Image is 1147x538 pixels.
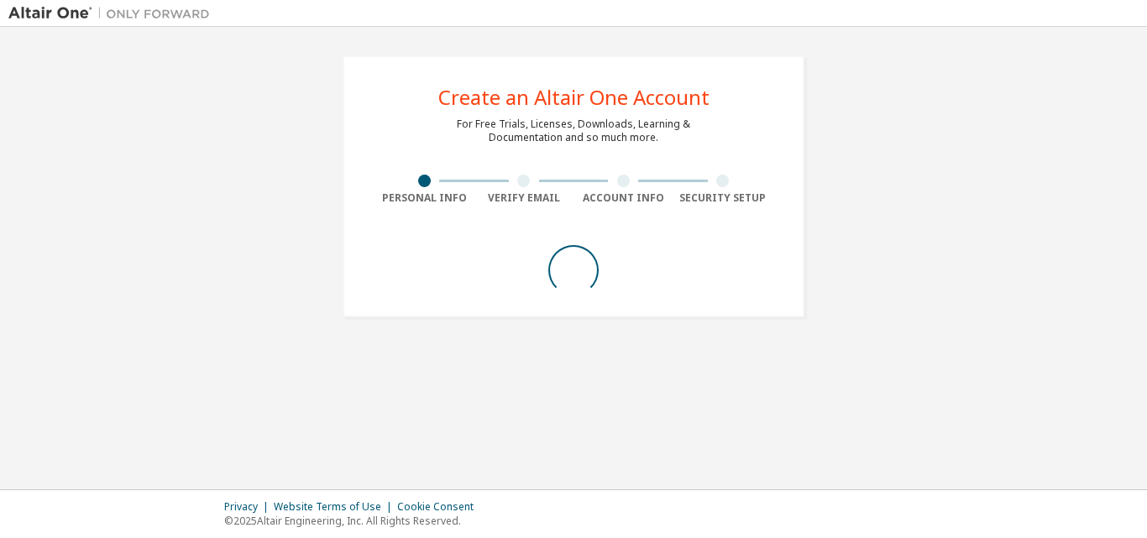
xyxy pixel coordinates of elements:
[474,191,574,205] div: Verify Email
[8,5,218,22] img: Altair One
[224,500,274,514] div: Privacy
[673,191,773,205] div: Security Setup
[573,191,673,205] div: Account Info
[374,191,474,205] div: Personal Info
[397,500,484,514] div: Cookie Consent
[438,87,710,107] div: Create an Altair One Account
[457,118,690,144] div: For Free Trials, Licenses, Downloads, Learning & Documentation and so much more.
[224,514,484,528] p: © 2025 Altair Engineering, Inc. All Rights Reserved.
[274,500,397,514] div: Website Terms of Use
